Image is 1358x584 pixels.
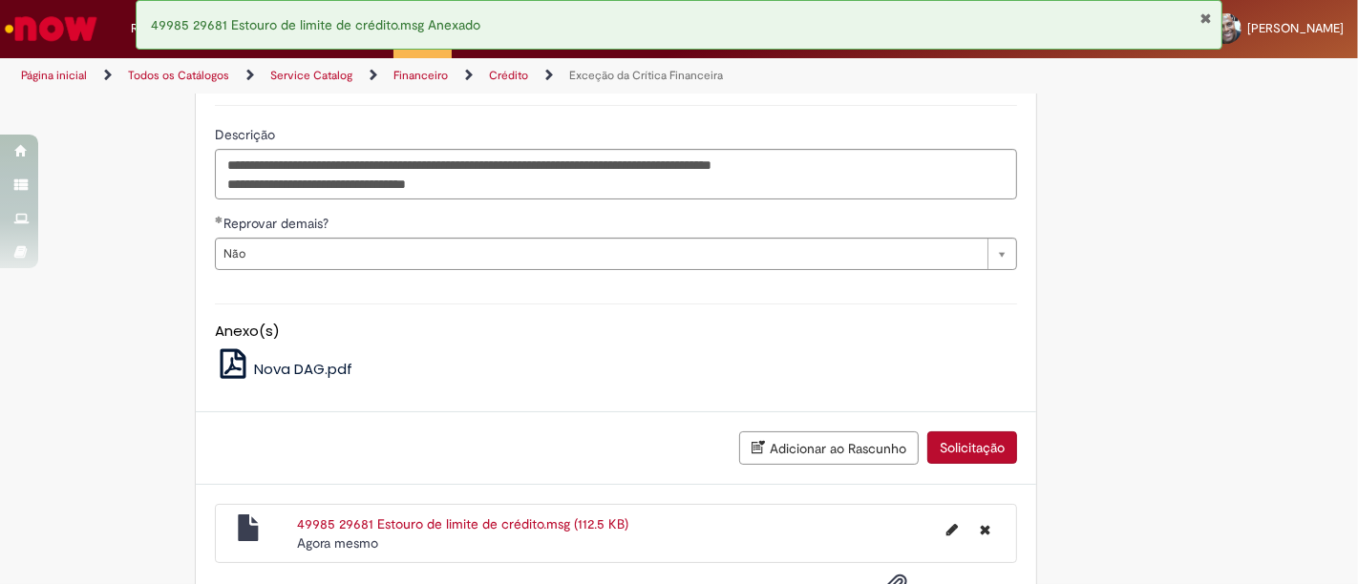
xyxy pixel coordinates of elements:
button: Editar nome de arquivo 49985 29681 Estouro de limite de crédito.msg [935,514,969,545]
a: Service Catalog [270,68,352,83]
span: Nova DAG.pdf [254,359,352,379]
span: Obrigatório Preenchido [215,216,223,223]
a: Página inicial [21,68,87,83]
span: Requisições [131,19,198,38]
time: 29/09/2025 18:12:11 [297,534,378,552]
a: Crédito [489,68,528,83]
span: Não [223,239,978,269]
a: Financeiro [393,68,448,83]
img: ServiceNow [2,10,100,48]
textarea: Descrição [215,149,1017,199]
a: Todos os Catálogos [128,68,229,83]
span: Descrição [215,126,279,143]
a: Nova DAG.pdf [215,359,353,379]
h5: Anexo(s) [215,323,1017,340]
span: [PERSON_NAME] [1247,20,1344,36]
ul: Trilhas de página [14,58,891,94]
button: Solicitação [927,431,1017,464]
a: Exceção da Crítica Financeira [569,68,723,83]
button: Excluir 49985 29681 Estouro de limite de crédito.msg [968,514,1002,545]
button: Fechar Notificação [1199,10,1212,26]
a: 49985 29681 Estouro de limite de crédito.msg (112.5 KB) [297,515,628,532]
span: Agora mesmo [297,534,378,552]
span: Reprovar demais? [223,215,332,232]
button: Adicionar ao Rascunho [739,431,919,465]
span: 49985 29681 Estouro de limite de crédito.msg Anexado [151,16,480,33]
